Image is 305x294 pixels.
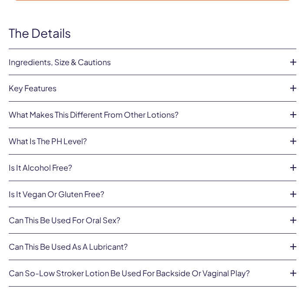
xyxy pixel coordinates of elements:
[9,242,282,251] a: Can this be used as a lubricant?
[9,137,282,145] a: What is the pH level?
[9,84,282,92] a: Key features
[9,190,282,198] a: Is it vegan or gluten free?
[9,216,282,225] a: Can this be used for oral sex?
[9,269,282,277] a: Can So-Low Stroker Lotion be used for backside or vaginal play?
[9,58,282,66] a: Ingredients, Size & Cautions
[9,26,296,40] h2: The Details
[9,163,282,172] a: Is it alcohol free?
[9,110,282,119] a: What makes this different from other lotions?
